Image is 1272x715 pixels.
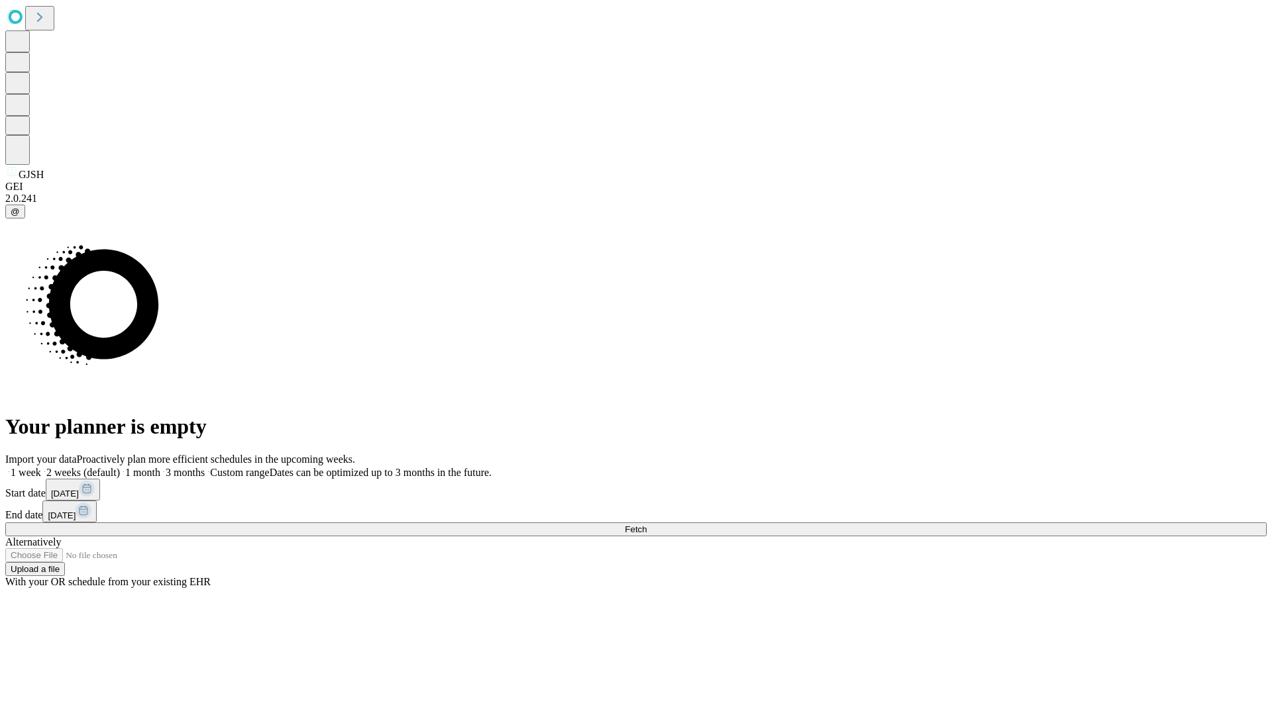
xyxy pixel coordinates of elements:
span: [DATE] [48,510,76,520]
span: GJSH [19,169,44,180]
button: Fetch [5,522,1267,536]
span: @ [11,207,20,216]
span: Dates can be optimized up to 3 months in the future. [270,467,492,478]
span: Alternatively [5,536,61,548]
span: 1 month [125,467,160,478]
h1: Your planner is empty [5,414,1267,439]
div: End date [5,501,1267,522]
span: Proactively plan more efficient schedules in the upcoming weeks. [77,453,355,465]
span: Import your data [5,453,77,465]
div: Start date [5,479,1267,501]
span: With your OR schedule from your existing EHR [5,576,211,587]
span: Custom range [210,467,269,478]
span: 2 weeks (default) [46,467,120,478]
span: 1 week [11,467,41,478]
span: Fetch [625,524,647,534]
button: [DATE] [42,501,97,522]
button: [DATE] [46,479,100,501]
div: 2.0.241 [5,193,1267,205]
button: Upload a file [5,562,65,576]
span: 3 months [166,467,205,478]
button: @ [5,205,25,218]
span: [DATE] [51,489,79,499]
div: GEI [5,181,1267,193]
